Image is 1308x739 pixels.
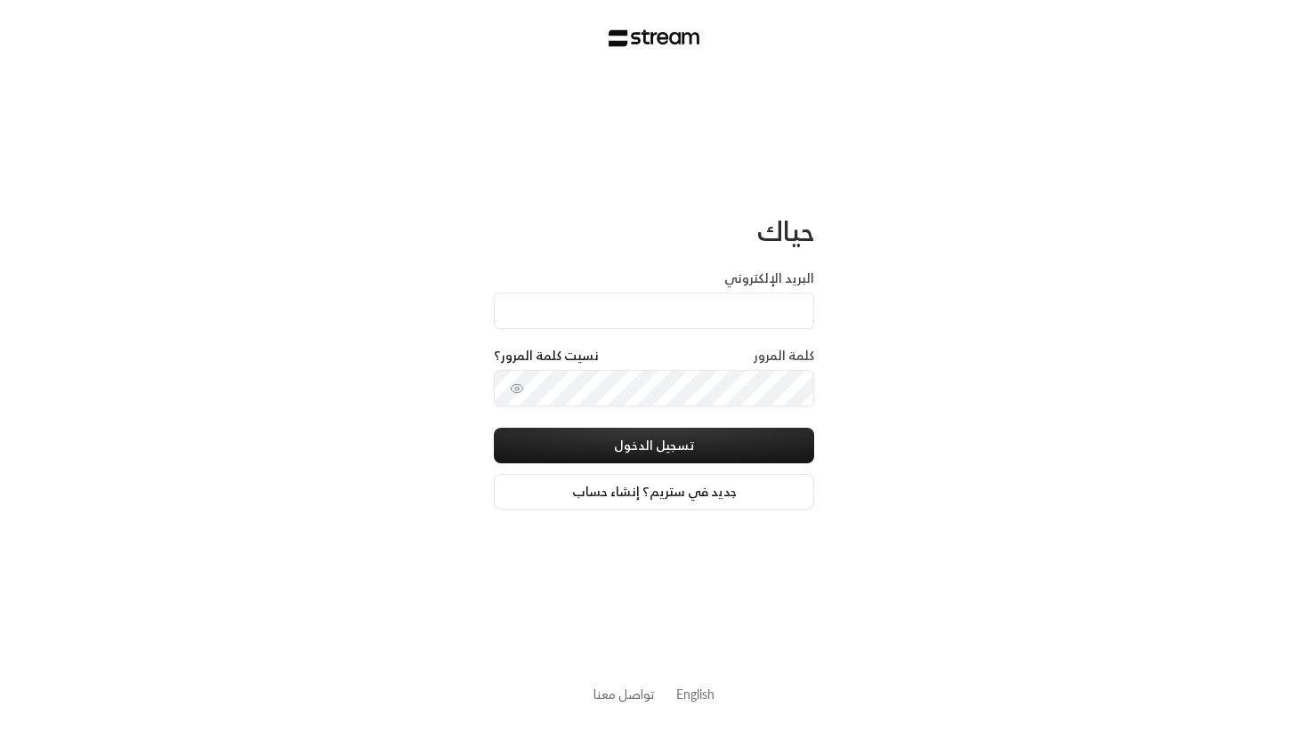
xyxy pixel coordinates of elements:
[494,428,814,463] button: تسجيل الدخول
[494,474,814,510] a: جديد في ستريم؟ إنشاء حساب
[503,374,531,403] button: toggle password visibility
[593,685,655,703] button: تواصل معنا
[754,347,814,365] label: كلمة المرور
[757,207,814,254] span: حياك
[593,683,655,705] a: تواصل معنا
[494,347,599,365] a: نسيت كلمة المرور؟
[676,678,715,711] a: English
[609,29,700,47] img: Stream Logo
[724,269,814,287] label: البريد الإلكتروني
